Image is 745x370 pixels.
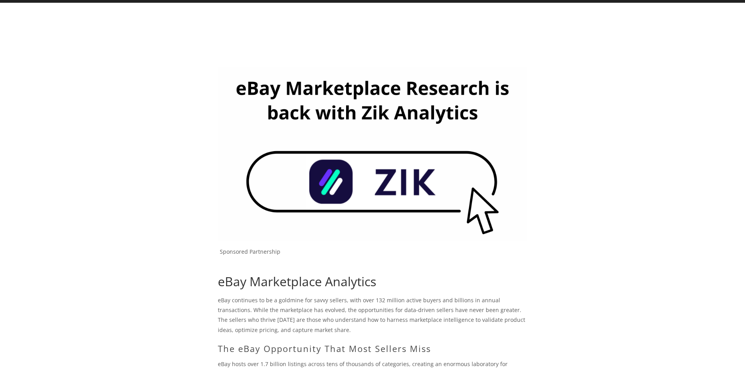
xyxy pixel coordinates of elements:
p: Sponsored Partnership [220,248,527,255]
h1: eBay Marketplace Analytics [218,274,527,289]
p: eBay continues to be a goldmine for savvy sellers, with over 132 million active buyers and billio... [218,295,527,335]
img: Zik Analytics Sponsored Ad [218,67,527,241]
h2: The eBay Opportunity That Most Sellers Miss [218,343,527,354]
